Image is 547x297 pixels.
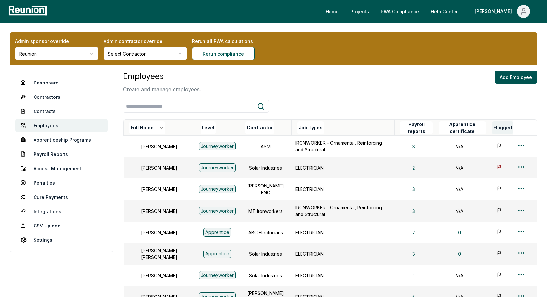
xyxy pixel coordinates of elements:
p: ELECTRICIAN [295,164,390,171]
label: Rerun all PWA calculations [192,38,275,45]
a: Penalties [15,176,108,189]
div: Journeyworker [199,185,236,193]
nav: Main [320,5,540,18]
button: Job Types [297,121,324,134]
label: Admin contractor override [104,38,187,45]
button: Level [201,121,216,134]
td: [PERSON_NAME] [124,178,195,200]
a: Settings [15,233,108,246]
td: [PERSON_NAME] [124,265,195,286]
button: Rerun compliance [192,47,255,60]
button: 3 [407,183,420,196]
td: [PERSON_NAME] [PERSON_NAME] [124,243,195,265]
a: Employees [15,119,108,132]
button: 0 [453,247,466,260]
p: ELECTRICIAN [295,272,390,279]
a: CSV Upload [15,219,108,232]
a: Contractors [15,90,108,103]
td: ASM [240,136,291,157]
button: 2 [407,226,420,239]
a: Access Management [15,162,108,175]
p: IRONWORKER - Ornamental, Reinforcing and Structural [295,204,390,218]
td: Solar Industries [240,157,291,178]
p: ELECTRICIAN [295,186,390,193]
p: ELECTRICIAN [295,251,390,257]
button: Apprentice certificate [439,121,486,134]
p: Create and manage employees. [123,85,201,93]
div: Journeyworker [199,163,236,172]
button: 0 [453,226,466,239]
button: Contractor [245,121,274,134]
button: Payroll reports [400,121,433,134]
button: Full Name [129,121,165,134]
td: N/A [433,178,486,200]
td: Solar Industries [240,243,291,265]
div: Journeyworker [199,271,236,279]
button: [PERSON_NAME] [470,5,535,18]
div: Apprentice [203,228,231,237]
button: 3 [407,247,420,260]
td: Solar Industries [240,265,291,286]
h3: Employees [123,71,201,82]
a: Home [320,5,344,18]
a: Help Center [426,5,463,18]
div: [PERSON_NAME] [475,5,514,18]
td: N/A [433,136,486,157]
div: Apprentice [203,250,231,258]
td: [PERSON_NAME] [124,200,195,222]
td: [PERSON_NAME] [124,157,195,178]
p: IRONWORKER - Ornamental, Reinforcing and Structural [295,139,390,153]
td: [PERSON_NAME] ENG [240,178,291,200]
a: Apprenticeship Programs [15,133,108,146]
td: N/A [433,200,486,222]
a: Cure Payments [15,190,108,203]
button: Add Employee [495,71,537,84]
div: Journeyworker [199,142,236,150]
td: ABC Electricians [240,222,291,243]
td: [PERSON_NAME] [124,136,195,157]
button: 3 [407,204,420,217]
button: 1 [407,269,420,282]
button: 3 [407,140,420,153]
p: ELECTRICIAN [295,229,390,236]
td: N/A [433,265,486,286]
a: Integrations [15,205,108,218]
a: Contracts [15,105,108,118]
td: [PERSON_NAME] [124,222,195,243]
td: N/A [433,157,486,178]
td: MT Ironworkers [240,200,291,222]
a: PWA Compliance [375,5,424,18]
button: Flagged [492,121,513,134]
a: Dashboard [15,76,108,89]
button: 2 [407,161,420,174]
label: Admin sponsor override [15,38,98,45]
div: Journeyworker [199,207,236,215]
a: Payroll Reports [15,148,108,161]
a: Projects [345,5,374,18]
